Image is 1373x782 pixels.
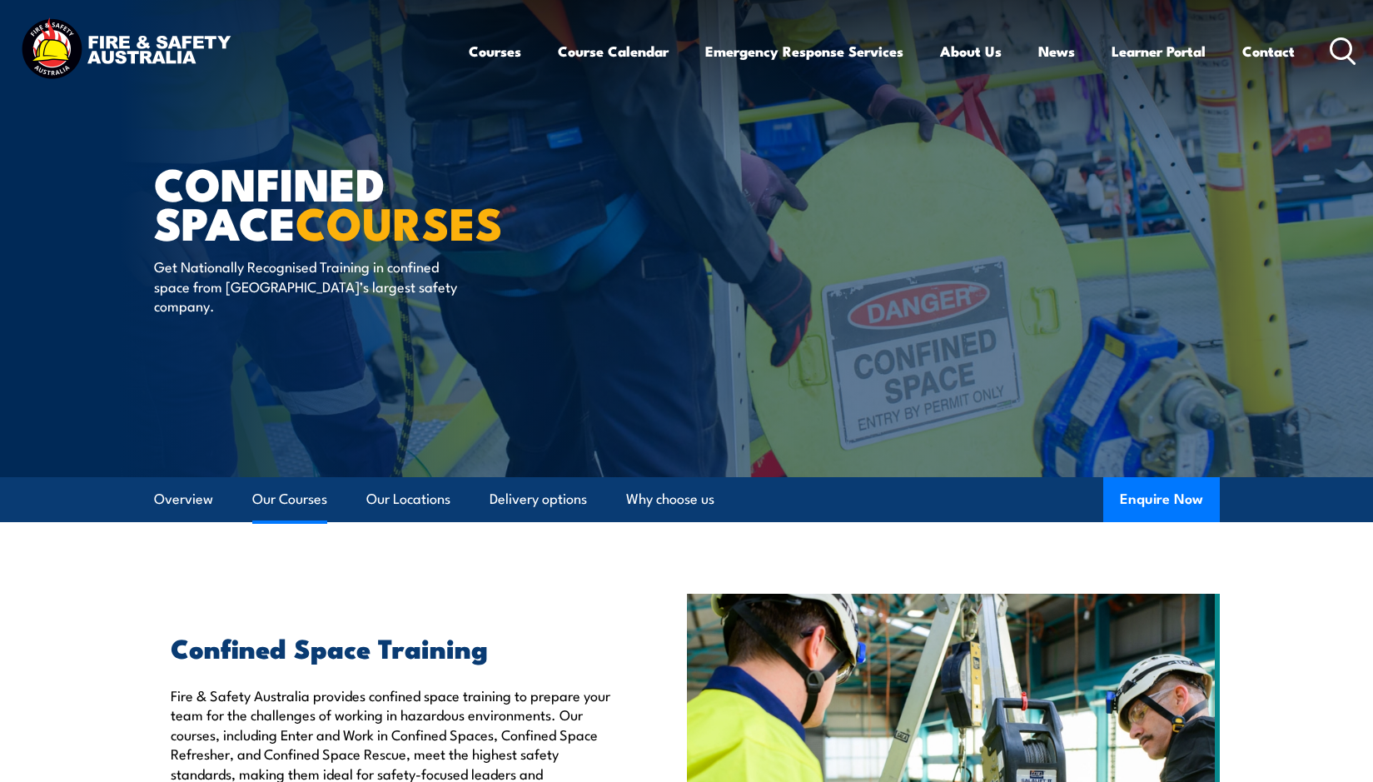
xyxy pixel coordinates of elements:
a: Emergency Response Services [705,29,903,73]
a: Contact [1242,29,1295,73]
a: Overview [154,477,213,521]
a: Delivery options [490,477,587,521]
a: Our Courses [252,477,327,521]
a: Why choose us [626,477,714,521]
a: Course Calendar [558,29,669,73]
a: About Us [940,29,1002,73]
strong: COURSES [296,187,503,256]
button: Enquire Now [1103,477,1220,522]
a: News [1038,29,1075,73]
p: Get Nationally Recognised Training in confined space from [GEOGRAPHIC_DATA]’s largest safety comp... [154,257,458,315]
h1: Confined Space [154,163,565,241]
a: Courses [469,29,521,73]
h2: Confined Space Training [171,635,610,659]
a: Learner Portal [1112,29,1206,73]
a: Our Locations [366,477,450,521]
